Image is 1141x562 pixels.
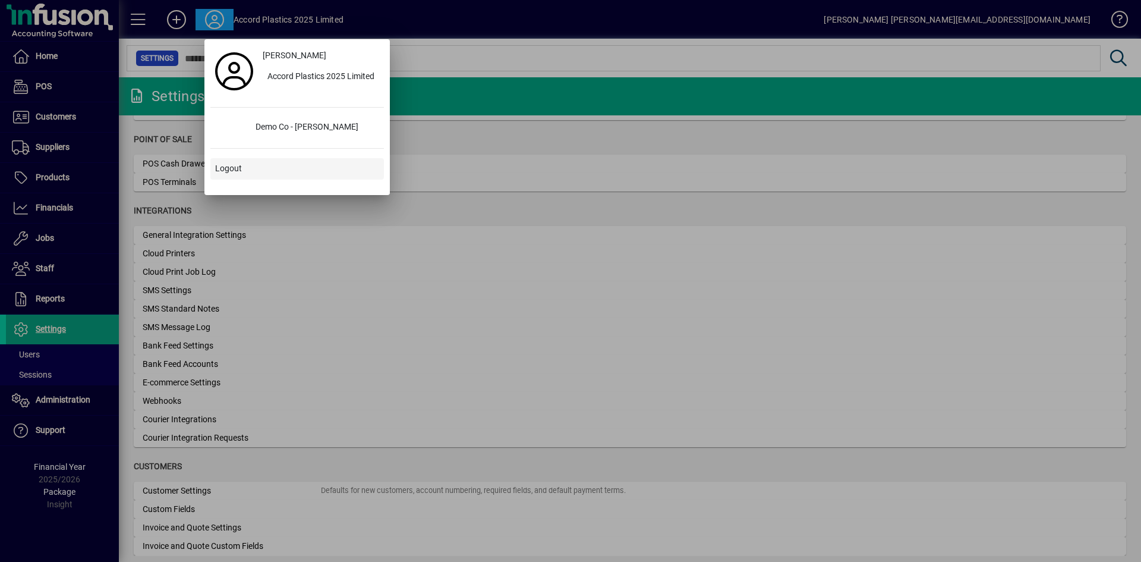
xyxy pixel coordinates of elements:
[258,67,384,88] button: Accord Plastics 2025 Limited
[215,162,242,175] span: Logout
[246,117,384,139] div: Demo Co - [PERSON_NAME]
[210,61,258,82] a: Profile
[210,158,384,180] button: Logout
[258,45,384,67] a: [PERSON_NAME]
[210,117,384,139] button: Demo Co - [PERSON_NAME]
[263,49,326,62] span: [PERSON_NAME]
